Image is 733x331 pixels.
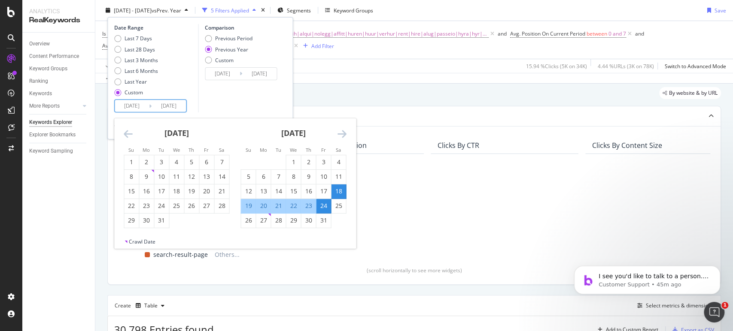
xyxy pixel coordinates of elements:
td: Choose Thursday, December 26, 2024 as your check-out date. It’s available. [184,199,199,213]
td: Choose Sunday, December 8, 2024 as your check-out date. It’s available. [124,169,139,184]
span: between [587,30,607,37]
div: 19 [241,202,255,210]
td: Choose Saturday, December 14, 2024 as your check-out date. It’s available. [214,169,229,184]
td: Choose Sunday, December 29, 2024 as your check-out date. It’s available. [124,213,139,228]
div: 18 [331,187,346,196]
div: Last 28 Days [114,45,158,53]
div: 28 [271,216,286,225]
div: 21 [214,187,229,196]
td: Choose Monday, January 13, 2025 as your check-out date. It’s available. [256,184,271,199]
div: Keyword Sampling [29,147,73,156]
td: Choose Wednesday, December 25, 2024 as your check-out date. It’s available. [169,199,184,213]
span: 0 and 7 [608,28,626,40]
td: Choose Tuesday, January 7, 2025 as your check-out date. It’s available. [271,169,286,184]
td: Choose Tuesday, January 14, 2025 as your check-out date. It’s available. [271,184,286,199]
div: Analytics [29,7,88,15]
td: Choose Saturday, January 25, 2025 as your check-out date. It’s available. [331,199,346,213]
td: Choose Sunday, January 5, 2025 as your check-out date. It’s available. [241,169,256,184]
div: Add Filter [311,42,334,49]
td: Selected. Wednesday, January 22, 2025 [286,199,301,213]
div: 7 [214,158,229,166]
strong: [DATE] [164,128,189,138]
div: 10 [154,172,169,181]
button: Table [132,299,168,313]
td: Choose Saturday, January 11, 2025 as your check-out date. It’s available. [331,169,346,184]
td: Choose Saturday, December 28, 2024 as your check-out date. It’s available. [214,199,229,213]
div: 14 [271,187,286,196]
td: Choose Wednesday, December 11, 2024 as your check-out date. It’s available. [169,169,184,184]
div: 24 [154,202,169,210]
button: [DATE] - [DATE]vsPrev. Year [102,3,192,17]
div: Comparison [205,24,280,31]
td: Choose Thursday, December 5, 2024 as your check-out date. It’s available. [184,155,199,169]
div: 12 [241,187,255,196]
td: Selected as start date. Saturday, January 18, 2025 [331,184,346,199]
div: 23 [301,202,316,210]
button: Keyword Groups [322,3,377,17]
small: Tu [275,147,281,153]
td: Choose Sunday, January 12, 2025 as your check-out date. It’s available. [241,184,256,199]
div: Keywords Explorer [29,118,72,127]
div: RealKeywords [29,15,88,25]
div: 9 [301,172,316,181]
td: Choose Friday, December 6, 2024 as your check-out date. It’s available. [199,155,214,169]
td: Choose Friday, December 20, 2024 as your check-out date. It’s available. [199,184,214,199]
td: Choose Wednesday, December 4, 2024 as your check-out date. It’s available. [169,155,184,169]
small: Tu [158,147,164,153]
td: Choose Monday, December 9, 2024 as your check-out date. It’s available. [139,169,154,184]
button: and [635,30,644,38]
div: times [259,6,267,15]
div: 5 Filters Applied [211,6,249,14]
input: Start Date [205,68,240,80]
td: Selected. Sunday, January 19, 2025 [241,199,256,213]
span: By website & by URL [669,90,718,96]
div: Custom [125,89,143,96]
td: Choose Thursday, January 16, 2025 as your check-out date. It’s available. [301,184,316,199]
div: 26 [184,202,199,210]
td: Choose Friday, December 13, 2024 as your check-out date. It’s available. [199,169,214,184]
div: 10 [316,172,331,181]
td: Choose Monday, December 23, 2024 as your check-out date. It’s available. [139,199,154,213]
div: 17 [316,187,331,196]
input: End Date [152,100,186,112]
div: Table [144,303,158,308]
div: 29 [286,216,301,225]
a: More Reports [29,102,80,111]
td: Choose Thursday, January 30, 2025 as your check-out date. It’s available. [301,213,316,228]
span: [DATE] - [DATE] [114,6,152,14]
div: 31 [154,216,169,225]
td: Choose Thursday, December 12, 2024 as your check-out date. It’s available. [184,169,199,184]
a: Content Performance [29,52,89,61]
div: Previous Period [215,35,252,42]
div: Content Performance [29,52,79,61]
div: Date Range [114,24,196,31]
div: Move backward to switch to the previous month. [124,129,133,139]
td: Choose Tuesday, December 17, 2024 as your check-out date. It’s available. [154,184,169,199]
div: 4 [331,158,346,166]
td: Choose Friday, January 31, 2025 as your check-out date. It’s available. [316,213,331,228]
div: 15 [124,187,139,196]
td: Choose Monday, December 30, 2024 as your check-out date. It’s available. [139,213,154,228]
div: 13 [256,187,271,196]
a: Explorer Bookmarks [29,130,89,139]
div: 28 [214,202,229,210]
div: 25 [169,202,184,210]
td: Choose Saturday, December 7, 2024 as your check-out date. It’s available. [214,155,229,169]
div: 26 [241,216,255,225]
small: Fr [321,147,325,153]
div: Clicks By CTR [438,141,479,150]
td: Choose Wednesday, January 8, 2025 as your check-out date. It’s available. [286,169,301,184]
div: 15.94 % Clicks ( 5K on 34K ) [526,62,587,69]
div: Last Year [114,78,158,85]
td: Choose Monday, January 6, 2025 as your check-out date. It’s available. [256,169,271,184]
td: Selected. Tuesday, January 21, 2025 [271,199,286,213]
strong: [DATE] [281,128,306,138]
div: and [635,30,644,37]
div: 3 [316,158,331,166]
span: 1 [721,302,728,309]
div: 14 [214,172,229,181]
span: search-result-page [153,250,208,260]
div: 2 [301,158,316,166]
